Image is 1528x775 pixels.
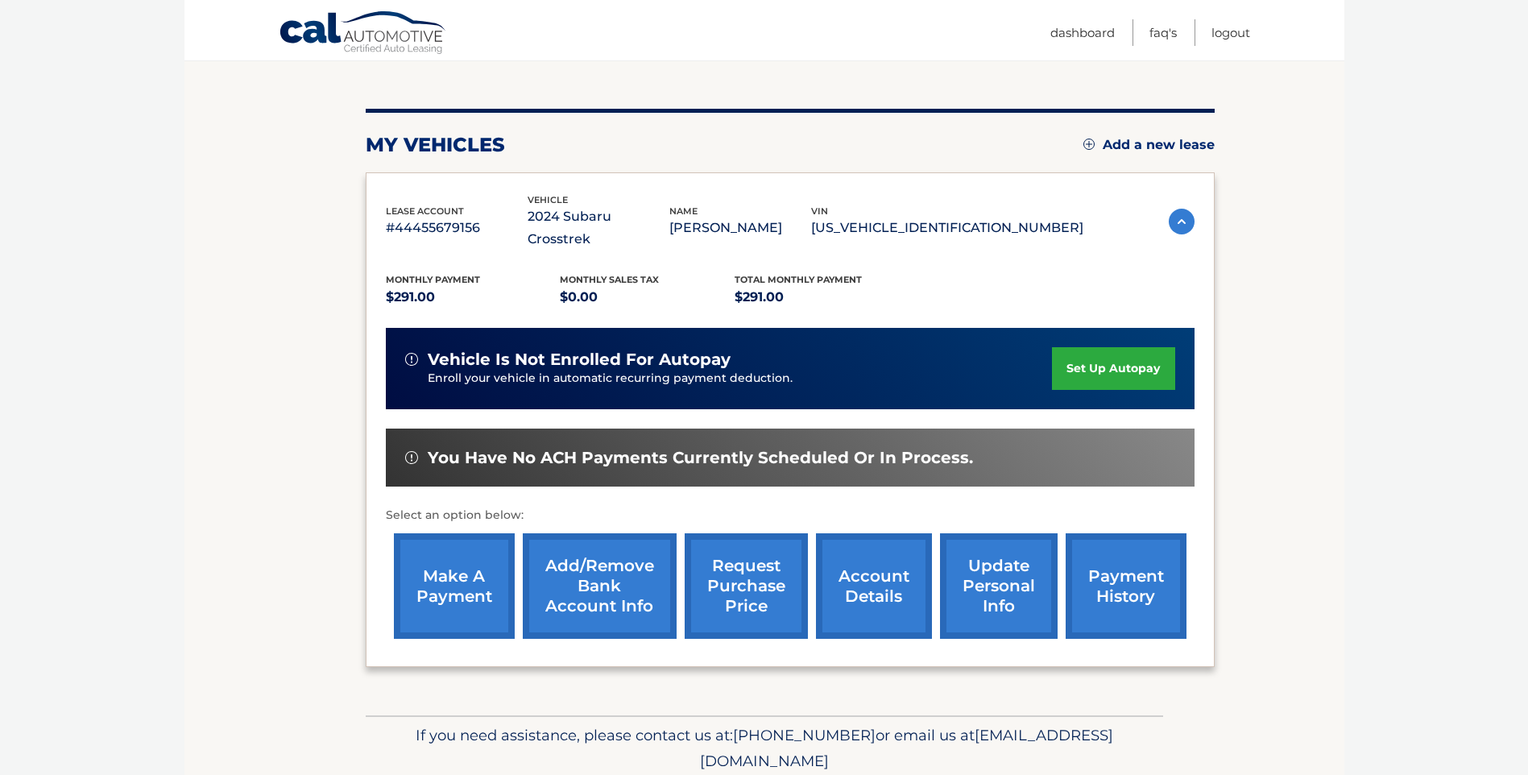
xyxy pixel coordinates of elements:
[1052,347,1174,390] a: set up autopay
[279,10,448,57] a: Cal Automotive
[700,726,1113,770] span: [EMAIL_ADDRESS][DOMAIN_NAME]
[386,274,480,285] span: Monthly Payment
[366,133,505,157] h2: my vehicles
[940,533,1058,639] a: update personal info
[376,723,1153,774] p: If you need assistance, please contact us at: or email us at
[405,451,418,464] img: alert-white.svg
[386,286,561,309] p: $291.00
[528,205,669,251] p: 2024 Subaru Crosstrek
[735,274,862,285] span: Total Monthly Payment
[669,217,811,239] p: [PERSON_NAME]
[560,286,735,309] p: $0.00
[428,448,973,468] span: You have no ACH payments currently scheduled or in process.
[560,274,659,285] span: Monthly sales Tax
[685,533,808,639] a: request purchase price
[669,205,698,217] span: name
[816,533,932,639] a: account details
[528,194,568,205] span: vehicle
[523,533,677,639] a: Add/Remove bank account info
[1050,19,1115,46] a: Dashboard
[386,506,1195,525] p: Select an option below:
[1149,19,1177,46] a: FAQ's
[733,726,876,744] span: [PHONE_NUMBER]
[1083,139,1095,150] img: add.svg
[811,205,828,217] span: vin
[405,353,418,366] img: alert-white.svg
[735,286,909,309] p: $291.00
[428,350,731,370] span: vehicle is not enrolled for autopay
[386,205,464,217] span: lease account
[1169,209,1195,234] img: accordion-active.svg
[1211,19,1250,46] a: Logout
[811,217,1083,239] p: [US_VEHICLE_IDENTIFICATION_NUMBER]
[428,370,1053,387] p: Enroll your vehicle in automatic recurring payment deduction.
[394,533,515,639] a: make a payment
[386,217,528,239] p: #44455679156
[1066,533,1186,639] a: payment history
[1083,137,1215,153] a: Add a new lease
